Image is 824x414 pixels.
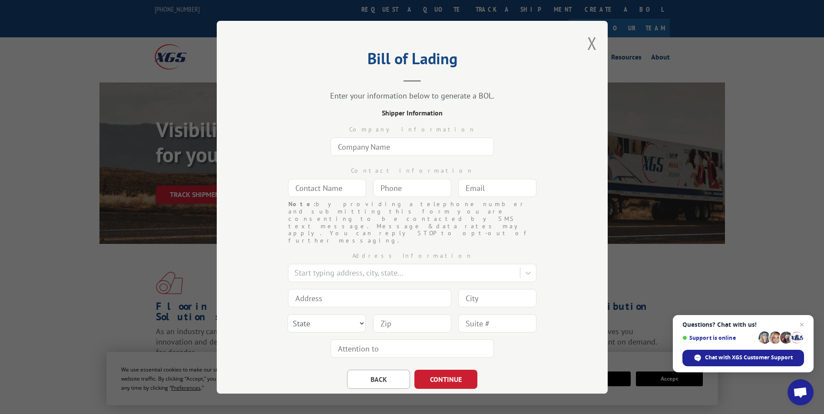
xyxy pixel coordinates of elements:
div: Address Information [260,251,564,260]
div: Shipper Information [260,108,564,118]
span: Support is online [682,335,755,341]
input: City [458,289,536,307]
h2: Bill of Lading [260,53,564,69]
input: Zip [373,314,451,332]
button: BACK [347,370,410,389]
div: Chat with XGS Customer Support [682,350,804,366]
span: Questions? Chat with us! [682,321,804,328]
input: Phone [373,179,451,197]
input: Attention to [331,339,494,358]
span: Close chat [797,319,807,330]
input: Address [288,289,451,307]
div: Contact information [260,166,564,175]
div: by providing a telephone number and submitting this form you are consenting to be contacted by SM... [288,200,536,244]
input: Suite # [458,314,536,332]
div: Company information [260,125,564,134]
div: Enter your information below to generate a BOL. [260,91,564,101]
div: Open chat [788,379,814,405]
input: Company Name [331,138,494,156]
input: Email [458,179,536,197]
strong: Note: [288,200,316,208]
input: Contact Name [288,179,366,197]
button: Close modal [587,32,597,55]
button: CONTINUE [414,370,477,389]
span: Chat with XGS Customer Support [705,354,793,361]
